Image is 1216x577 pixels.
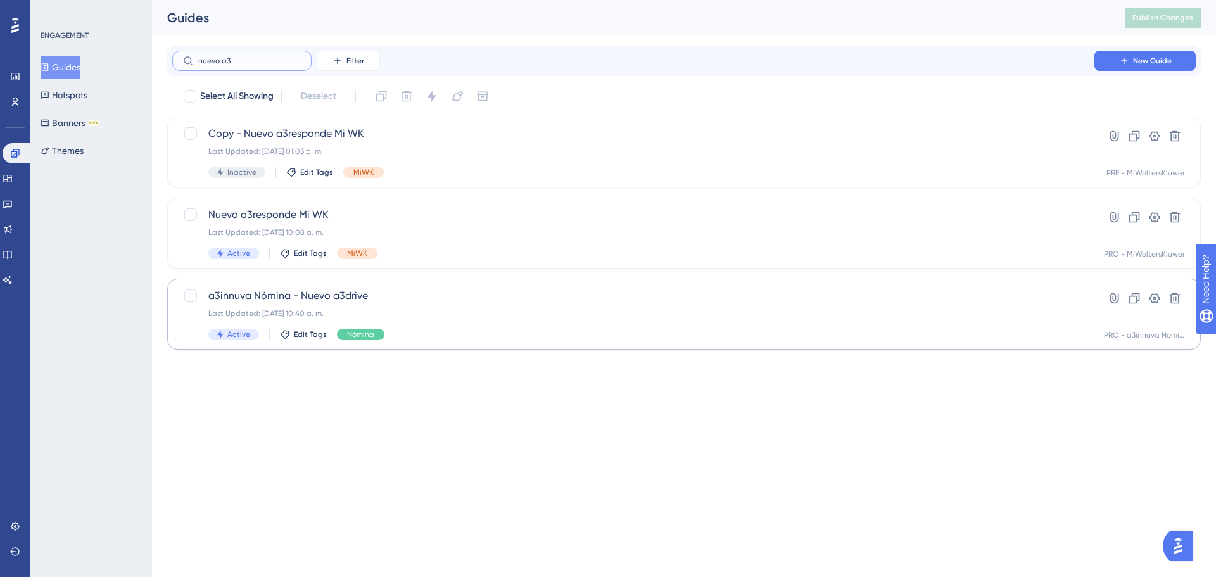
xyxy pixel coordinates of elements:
[1125,8,1201,28] button: Publish Changes
[1104,330,1185,340] div: PRO - a3innuva Nomina
[41,30,89,41] div: ENGAGEMENT
[41,111,99,134] button: BannersBETA
[1132,13,1193,23] span: Publish Changes
[227,167,256,177] span: Inactive
[347,248,367,258] span: MiWK
[167,9,1093,27] div: Guides
[289,85,348,108] button: Deselect
[208,288,1058,303] span: a3innuva Nómina - Nuevo a3drive
[208,207,1058,222] span: Nuevo a3responde Mi WK
[346,56,364,66] span: Filter
[198,56,301,65] input: Search
[347,329,374,339] span: Nómina
[208,227,1058,238] div: Last Updated: [DATE] 10:08 a. m.
[227,329,250,339] span: Active
[227,248,250,258] span: Active
[301,89,336,104] span: Deselect
[353,167,374,177] span: MiWK
[1106,168,1185,178] div: PRE - MiWoltersKluwer
[30,3,79,18] span: Need Help?
[88,120,99,126] div: BETA
[1133,56,1172,66] span: New Guide
[317,51,380,71] button: Filter
[200,89,274,104] span: Select All Showing
[1163,527,1201,565] iframe: UserGuiding AI Assistant Launcher
[208,146,1058,156] div: Last Updated: [DATE] 01:03 p. m.
[1094,51,1196,71] button: New Guide
[300,167,333,177] span: Edit Tags
[208,308,1058,319] div: Last Updated: [DATE] 10:40 a. m.
[208,126,1058,141] span: Copy - Nuevo a3responde Mi WK
[294,248,327,258] span: Edit Tags
[280,248,327,258] button: Edit Tags
[294,329,327,339] span: Edit Tags
[280,329,327,339] button: Edit Tags
[41,84,87,106] button: Hotspots
[286,167,333,177] button: Edit Tags
[41,56,80,79] button: Guides
[41,139,84,162] button: Themes
[1104,249,1185,259] div: PRO - MiWoltersKluwer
